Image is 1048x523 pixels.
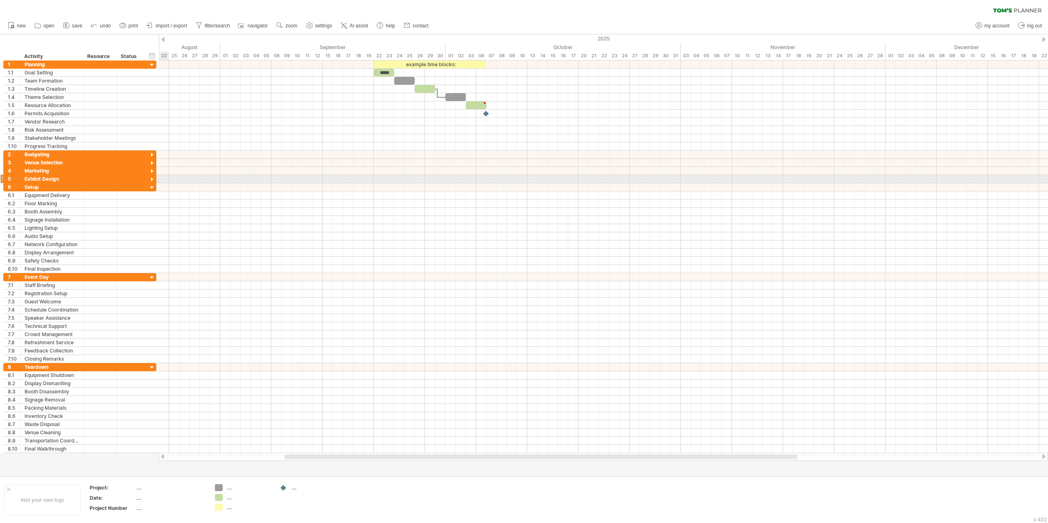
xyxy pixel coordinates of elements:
div: Tuesday, 14 October 2025 [538,52,548,60]
a: my account [973,20,1012,31]
div: Wednesday, 17 September 2025 [343,52,353,60]
div: Audio Setup [25,232,79,240]
div: Stakeholder Meetings [25,134,79,142]
div: Thursday, 30 October 2025 [660,52,671,60]
div: Registration Setup [25,290,79,297]
div: Thursday, 16 October 2025 [558,52,568,60]
div: Vendor Research [25,118,79,126]
div: Status [121,52,139,61]
div: Friday, 19 September 2025 [364,52,374,60]
div: Thursday, 4 September 2025 [251,52,261,60]
div: Wednesday, 3 September 2025 [241,52,251,60]
div: .... [291,484,336,491]
div: Friday, 24 October 2025 [619,52,630,60]
div: 5 [8,175,20,183]
div: Marketing [25,167,79,175]
div: Floor Marking [25,200,79,207]
div: November 2025 [681,43,885,52]
span: log out [1027,23,1042,29]
div: Monday, 25 August 2025 [169,52,179,60]
div: Planning [25,61,79,68]
div: Wednesday, 1 October 2025 [445,52,456,60]
div: Friday, 29 August 2025 [210,52,220,60]
div: 1.4 [8,93,20,101]
div: Friday, 5 September 2025 [261,52,271,60]
div: Staff Briefing [25,281,79,289]
div: September 2025 [220,43,445,52]
div: 8.9 [8,437,20,444]
div: Thursday, 28 August 2025 [200,52,210,60]
div: Friday, 21 November 2025 [824,52,834,60]
div: Thursday, 13 November 2025 [763,52,773,60]
div: Thursday, 6 November 2025 [711,52,722,60]
div: 6.4 [8,216,20,224]
div: Packing Materials [25,404,79,412]
div: Venue Selection [25,159,79,166]
div: Permits Acquisition [25,110,79,117]
div: Wednesday, 12 November 2025 [752,52,763,60]
div: 6.7 [8,240,20,248]
div: 7.10 [8,355,20,363]
div: Theme Selection [25,93,79,101]
span: my account [985,23,1010,29]
div: Wednesday, 17 December 2025 [1008,52,1019,60]
a: settings [304,20,334,31]
div: Monday, 1 September 2025 [220,52,230,60]
div: Guest Welcome [25,298,79,305]
div: Thursday, 11 September 2025 [302,52,312,60]
div: Booth Assembly [25,208,79,215]
a: navigator [237,20,270,31]
div: Teardown [25,363,79,371]
div: 7.2 [8,290,20,297]
div: Monday, 29 September 2025 [425,52,435,60]
span: contact [413,23,429,29]
div: 6.9 [8,257,20,265]
div: Friday, 3 October 2025 [466,52,476,60]
div: Wednesday, 10 September 2025 [292,52,302,60]
div: Thursday, 2 October 2025 [456,52,466,60]
div: 7.7 [8,330,20,338]
div: 8.10 [8,445,20,453]
div: Tuesday, 16 September 2025 [333,52,343,60]
div: Monday, 3 November 2025 [681,52,691,60]
div: Thursday, 9 October 2025 [507,52,517,60]
div: 8.3 [8,388,20,395]
div: Project Number [90,505,135,512]
div: Monday, 17 November 2025 [783,52,793,60]
div: v 422 [1034,516,1047,523]
span: AI assist [350,23,368,29]
div: Tuesday, 4 November 2025 [691,52,701,60]
span: new [17,23,26,29]
div: Tuesday, 9 September 2025 [282,52,292,60]
div: 6.10 [8,265,20,273]
div: 7.5 [8,314,20,322]
a: import / export [145,20,190,31]
div: .... [136,505,205,512]
span: save [72,23,82,29]
div: Thursday, 18 December 2025 [1019,52,1029,60]
div: Friday, 26 September 2025 [415,52,425,60]
div: Thursday, 11 December 2025 [967,52,978,60]
div: Wednesday, 19 November 2025 [804,52,814,60]
div: Tuesday, 9 December 2025 [947,52,957,60]
div: 1.3 [8,85,20,93]
span: settings [315,23,332,29]
div: Tuesday, 26 August 2025 [179,52,190,60]
div: Wednesday, 5 November 2025 [701,52,711,60]
div: Risk Assessment [25,126,79,134]
div: 6.8 [8,249,20,256]
div: 8.7 [8,420,20,428]
div: 8.4 [8,396,20,404]
div: .... [136,494,205,501]
span: print [129,23,138,29]
div: 8.6 [8,412,20,420]
div: 1.2 [8,77,20,85]
a: zoom [274,20,300,31]
div: Friday, 31 October 2025 [671,52,681,60]
div: Project: [90,484,135,491]
div: 3 [8,159,20,166]
div: 1.5 [8,101,20,109]
div: Inventory Check [25,412,79,420]
a: AI assist [339,20,370,31]
div: Wednesday, 3 December 2025 [906,52,916,60]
